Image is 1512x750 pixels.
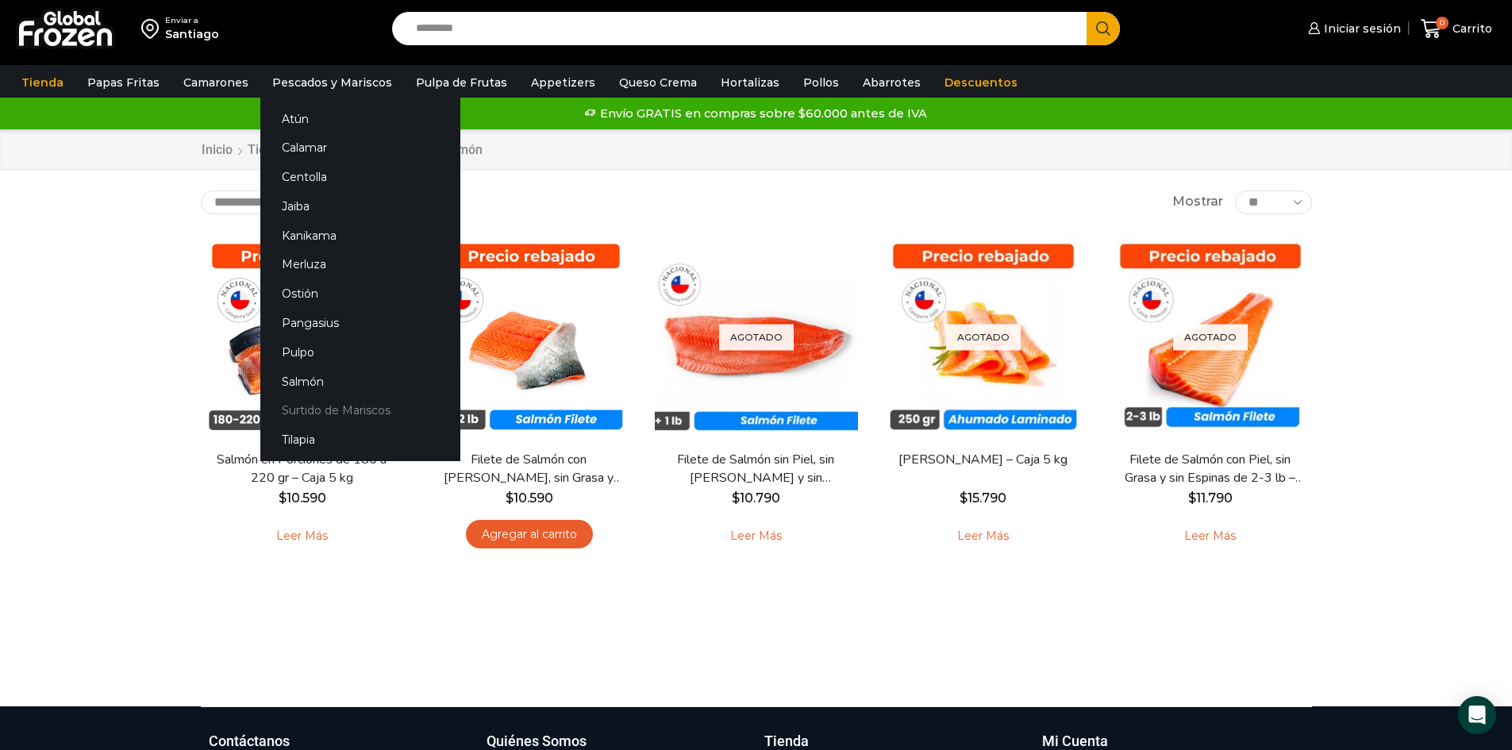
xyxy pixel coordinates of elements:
span: $ [279,490,287,506]
a: Salmón en Porciones de 180 a 220 gr – Caja 5 kg [210,451,393,487]
a: Pulpo [260,337,460,367]
a: Leé más sobre “Salmón Ahumado Laminado - Caja 5 kg” [933,520,1033,553]
a: Tilapia [260,425,460,455]
a: Leé más sobre “Filete de Salmón sin Piel, sin Grasa y sin Espinas – Caja 10 Kg” [706,520,806,553]
bdi: 10.590 [506,490,553,506]
a: Descuentos [937,67,1025,98]
div: Santiago [165,26,219,42]
a: [PERSON_NAME] – Caja 5 kg [891,451,1074,469]
bdi: 11.790 [1188,490,1233,506]
a: Merluza [260,250,460,279]
a: Kanikama [260,221,460,250]
bdi: 15.790 [960,490,1006,506]
a: Abarrotes [855,67,929,98]
a: Atún [260,104,460,133]
a: Queso Crema [611,67,705,98]
a: Tienda [247,141,288,160]
a: Hortalizas [713,67,787,98]
div: Enviar a [165,15,219,26]
a: Leé más sobre “Filete de Salmón con Piel, sin Grasa y sin Espinas de 2-3 lb - Premium - Caja 10 kg” [1160,520,1260,553]
a: Pangasius [260,309,460,338]
a: Agregar al carrito: “Filete de Salmón con Piel, sin Grasa y sin Espinas 1-2 lb – Caja 10 Kg” [466,520,593,549]
img: address-field-icon.svg [141,15,165,42]
a: Inicio [201,141,233,160]
p: Agotado [1173,324,1248,350]
h1: Salmón [439,142,483,157]
a: Appetizers [523,67,603,98]
button: Search button [1087,12,1120,45]
select: Pedido de la tienda [201,190,403,214]
span: $ [506,490,514,506]
bdi: 10.790 [732,490,780,506]
a: Filete de Salmón con [PERSON_NAME], sin Grasa y sin Espinas 1-2 lb – Caja 10 Kg [437,451,620,487]
span: $ [732,490,740,506]
a: Filete de Salmón con Piel, sin Grasa y sin Espinas de 2-3 lb – Premium – Caja 10 kg [1118,451,1301,487]
a: Ostión [260,279,460,309]
a: Salmón [260,367,460,396]
span: Iniciar sesión [1320,21,1401,37]
span: 0 [1436,17,1449,29]
a: 0 Carrito [1417,10,1496,48]
a: Pollos [795,67,847,98]
a: Calamar [260,133,460,163]
span: $ [960,490,968,506]
a: Jaiba [260,191,460,221]
div: Open Intercom Messenger [1458,696,1496,734]
a: Camarones [175,67,256,98]
nav: Breadcrumb [201,141,483,160]
bdi: 10.590 [279,490,326,506]
span: Mostrar [1172,193,1223,211]
p: Agotado [946,324,1021,350]
a: Iniciar sesión [1304,13,1401,44]
p: Agotado [719,324,794,350]
a: Pescados y Mariscos [264,67,400,98]
a: Pulpa de Frutas [408,67,515,98]
a: Papas Fritas [79,67,167,98]
a: Tienda [13,67,71,98]
span: $ [1188,490,1196,506]
a: Centolla [260,163,460,192]
a: Filete de Salmón sin Piel, sin [PERSON_NAME] y sin [PERSON_NAME] – Caja 10 Kg [664,451,847,487]
a: Surtido de Mariscos [260,396,460,425]
a: Leé más sobre “Salmón en Porciones de 180 a 220 gr - Caja 5 kg” [252,520,352,553]
span: Carrito [1449,21,1492,37]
